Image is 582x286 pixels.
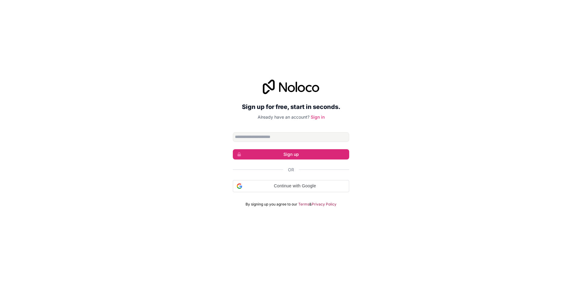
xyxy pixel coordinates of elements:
[246,202,297,207] span: By signing up you agree to our
[245,183,345,189] span: Continue with Google
[258,114,309,120] span: Already have an account?
[288,167,294,173] span: Or
[309,202,312,207] span: &
[233,132,349,142] input: Email address
[311,114,325,120] a: Sign in
[233,180,349,192] div: Continue with Google
[233,101,349,112] h2: Sign up for free, start in seconds.
[298,202,309,207] a: Terms
[233,149,349,159] button: Sign up
[312,202,336,207] a: Privacy Policy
